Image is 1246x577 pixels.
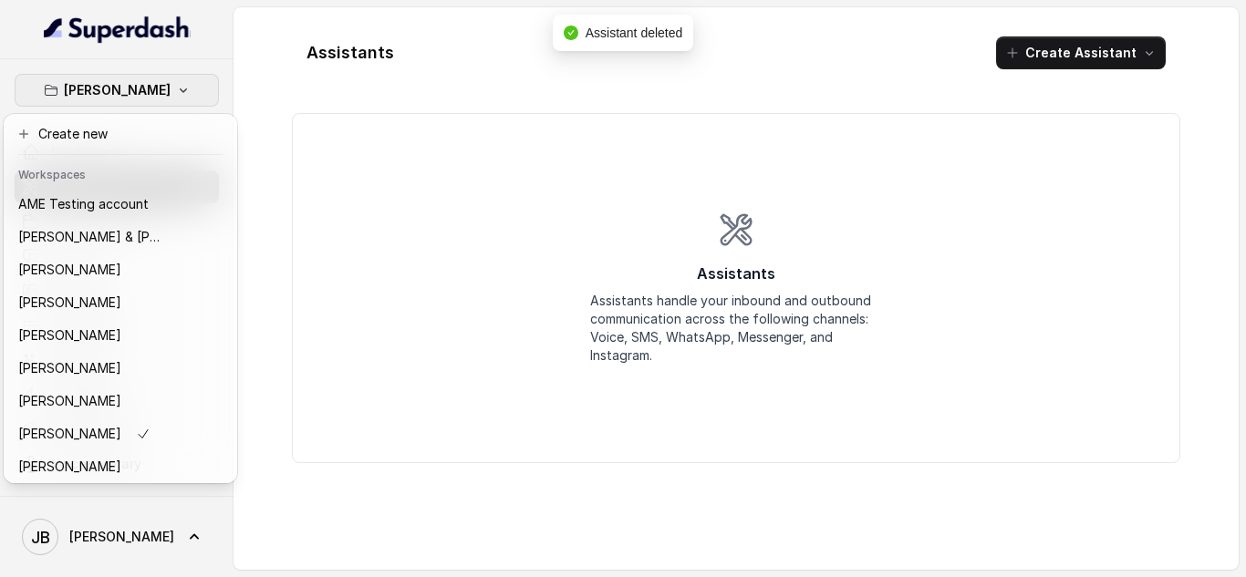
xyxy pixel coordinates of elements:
p: [PERSON_NAME] & [PERSON_NAME] [18,226,164,248]
header: Workspaces [7,159,234,188]
span: Assistant deleted [586,26,683,40]
p: [PERSON_NAME] [18,390,121,412]
button: Create new [7,118,234,150]
p: [PERSON_NAME] [18,292,121,314]
p: AME Testing account [18,193,149,215]
p: [PERSON_NAME] [18,259,121,281]
button: [PERSON_NAME] [15,74,219,107]
p: [PERSON_NAME] [18,357,121,379]
p: [PERSON_NAME] [18,325,121,346]
p: [PERSON_NAME] [64,79,171,101]
div: [PERSON_NAME] [4,114,237,483]
span: check-circle [564,26,578,40]
p: [PERSON_NAME] [18,423,121,445]
p: [PERSON_NAME] [18,456,121,478]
